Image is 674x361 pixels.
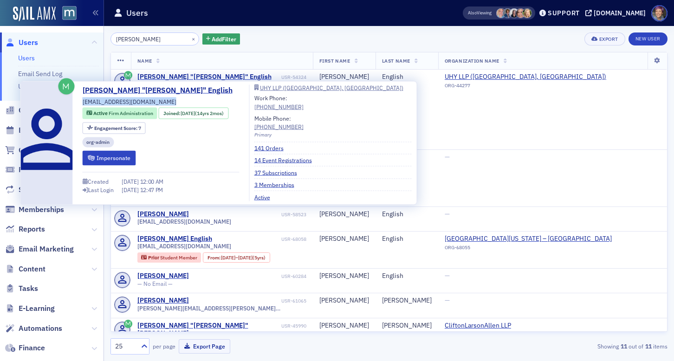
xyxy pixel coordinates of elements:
span: — No Email — [137,280,173,287]
div: Last Login [88,187,114,193]
span: Chris Dougherty [503,8,512,18]
button: AddFilter [202,33,240,45]
span: Content [19,264,45,274]
span: CliftonLarsonAllen LLP [445,322,529,330]
h1: Users [126,7,148,19]
span: Automations [19,323,62,334]
span: Katie Foo [516,8,525,18]
strong: 11 [619,342,629,350]
div: Joined: 2011-07-05 00:00:00 [159,108,228,119]
div: USR-45990 [281,323,306,329]
span: [DATE] [122,186,140,193]
span: Active [93,110,109,116]
a: E-Learning [5,303,55,314]
div: ORG-44277 [445,83,606,92]
span: [EMAIL_ADDRESS][DOMAIN_NAME] [137,218,231,225]
div: English [382,73,432,81]
button: × [189,34,198,43]
a: [GEOGRAPHIC_DATA][US_STATE] – [GEOGRAPHIC_DATA] [445,235,612,243]
div: Work Phone: [254,94,304,111]
span: [DATE] [181,110,195,116]
a: Tasks [5,284,38,294]
div: Showing out of items [488,342,668,350]
a: Orders [5,145,41,155]
span: — [445,210,450,218]
div: English [382,235,432,243]
div: UHY LLP ([GEOGRAPHIC_DATA], [GEOGRAPHIC_DATA]) [260,85,403,90]
div: 25 [115,342,136,351]
span: Prior [148,254,160,261]
div: Export [599,37,618,42]
span: Tasks [19,284,38,294]
span: Engagement Score : [94,124,138,131]
span: Rebekah Olson [522,8,532,18]
span: Last Name [382,58,410,64]
span: — [445,296,450,304]
div: [PERSON_NAME] [137,297,189,305]
span: E-Learning [19,303,55,314]
span: UHY LLP (Columbia, MD) [445,73,606,81]
div: Created [88,179,109,184]
div: ORG-68055 [445,245,612,254]
span: [DATE] [122,178,140,185]
span: Joined : [163,110,181,117]
div: [PERSON_NAME] [319,210,369,219]
a: 37 Subscriptions [254,168,304,176]
div: Active: Active: Firm Administration [83,108,157,119]
div: [PERSON_NAME] [382,322,432,330]
img: SailAMX [62,6,77,20]
span: Users [19,38,38,48]
div: USR-60284 [190,273,306,279]
span: Memberships [19,205,64,215]
a: [PHONE_NUMBER] [254,102,304,110]
div: USR-61065 [190,298,306,304]
button: Impersonate [83,151,136,165]
span: Organizations [19,105,65,116]
span: [EMAIL_ADDRESS][DOMAIN_NAME] [137,243,231,250]
div: [PERSON_NAME] [137,210,189,219]
span: Subscriptions [19,185,65,195]
a: [PERSON_NAME] "[PERSON_NAME]" English [83,85,240,96]
div: Prior: Prior: Student Member [137,252,201,263]
a: [PERSON_NAME] "[PERSON_NAME]" [PERSON_NAME] [137,322,280,338]
button: [DOMAIN_NAME] [585,10,649,16]
span: Organization Name [445,58,499,64]
button: Export Page [179,339,230,354]
span: University of Wisconsin – River Falls [445,235,612,243]
div: [PERSON_NAME] [319,73,369,81]
span: [DATE] [238,254,253,261]
div: USR-54324 [273,74,306,80]
div: ORG-44975 [445,331,529,341]
span: Orders [19,145,41,155]
a: UHY LLP ([GEOGRAPHIC_DATA], [GEOGRAPHIC_DATA]) [254,85,412,90]
span: Student Member [160,254,197,261]
div: org-admin [83,137,114,148]
div: [PERSON_NAME] [319,235,369,243]
img: SailAMX [13,6,56,21]
a: Users [5,38,38,48]
div: [PERSON_NAME] [382,297,432,305]
strong: 11 [643,342,653,350]
div: USR-68058 [214,236,306,242]
span: Events & Products [19,125,80,135]
a: [PERSON_NAME] "[PERSON_NAME]" English [137,73,272,81]
div: USR-58523 [190,212,306,218]
div: Engagement Score: 7 [83,122,146,134]
div: [PERSON_NAME] [319,272,369,280]
a: Prior Student Member [141,255,197,261]
span: [PERSON_NAME][EMAIL_ADDRESS][PERSON_NAME][DOMAIN_NAME] [137,305,306,312]
a: 14 Event Registrations [254,156,319,164]
div: [PHONE_NUMBER] [254,122,304,131]
span: Viewing [468,10,492,16]
a: [PERSON_NAME] English [137,235,212,243]
div: From: 2017-03-19 00:00:00 [203,252,270,263]
a: [PERSON_NAME] [137,272,189,280]
div: Also [468,10,477,16]
span: — [445,153,450,161]
input: Search… [110,32,199,45]
a: Organizations [5,105,65,116]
